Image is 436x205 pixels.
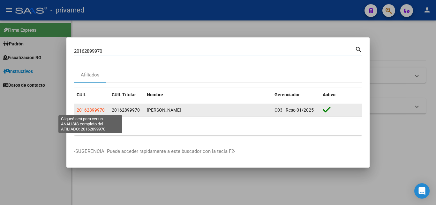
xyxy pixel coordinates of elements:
[74,119,362,135] div: 1 total
[74,88,109,102] datatable-header-cell: CUIL
[74,148,362,155] p: -SUGERENCIA: Puede acceder rapidamente a este buscador con la tecla F2-
[112,92,136,97] span: CUIL Titular
[320,88,362,102] datatable-header-cell: Activo
[77,107,105,113] span: 20162899970
[147,106,269,114] div: [PERSON_NAME]
[323,92,335,97] span: Activo
[147,92,163,97] span: Nombre
[272,88,320,102] datatable-header-cell: Gerenciador
[355,45,362,53] mat-icon: search
[274,92,300,97] span: Gerenciador
[81,71,100,79] div: Afiliados
[274,107,314,113] span: C03 - Reso 01/2025
[77,92,86,97] span: CUIL
[109,88,144,102] datatable-header-cell: CUIL Titular
[144,88,272,102] datatable-header-cell: Nombre
[112,107,140,113] span: 20162899970
[414,183,430,199] div: Open Intercom Messenger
